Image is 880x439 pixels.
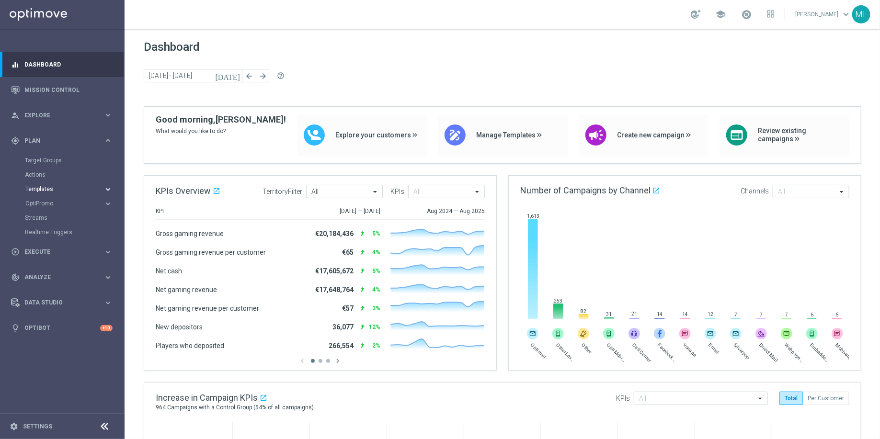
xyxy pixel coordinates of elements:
i: keyboard_arrow_right [103,273,113,282]
a: Dashboard [24,52,113,77]
i: lightbulb [11,324,20,332]
i: person_search [11,111,20,120]
span: school [715,9,726,20]
span: keyboard_arrow_down [841,9,851,20]
i: keyboard_arrow_right [103,248,113,257]
div: Data Studio [11,298,103,307]
div: +10 [100,325,113,331]
div: Mission Control [11,77,113,102]
div: Streams [25,211,124,225]
div: Analyze [11,273,103,281]
div: Execute [11,248,103,256]
div: Plan [11,136,103,145]
span: Execute [24,249,103,255]
button: play_circle_outline Execute keyboard_arrow_right [11,248,113,256]
a: Settings [23,424,52,429]
button: Mission Control [11,86,113,94]
i: keyboard_arrow_right [103,199,113,208]
a: Target Groups [25,157,100,164]
div: Realtime Triggers [25,225,124,239]
span: Analyze [24,274,103,280]
div: Dashboard [11,52,113,77]
button: person_search Explore keyboard_arrow_right [11,112,113,119]
button: Data Studio keyboard_arrow_right [11,299,113,306]
i: keyboard_arrow_right [103,298,113,307]
button: gps_fixed Plan keyboard_arrow_right [11,137,113,145]
a: Actions [25,171,100,179]
div: Explore [11,111,103,120]
i: keyboard_arrow_right [103,111,113,120]
div: ML [852,5,870,23]
a: [PERSON_NAME]keyboard_arrow_down [794,7,852,22]
div: OptiPromo [25,201,103,206]
a: Realtime Triggers [25,228,100,236]
i: gps_fixed [11,136,20,145]
span: Explore [24,113,103,118]
span: OptiPromo [25,201,94,206]
div: Templates [25,182,124,196]
i: play_circle_outline [11,248,20,256]
button: lightbulb Optibot +10 [11,324,113,332]
button: equalizer Dashboard [11,61,113,68]
button: OptiPromo keyboard_arrow_right [25,200,113,207]
span: Plan [24,138,103,144]
a: Optibot [24,315,100,341]
span: Data Studio [24,300,103,305]
i: track_changes [11,273,20,281]
div: Target Groups [25,153,124,168]
button: Templates keyboard_arrow_right [25,185,113,193]
button: track_changes Analyze keyboard_arrow_right [11,273,113,281]
div: OptiPromo [25,196,124,211]
span: Templates [25,186,94,192]
i: keyboard_arrow_right [103,136,113,145]
div: Optibot [11,315,113,341]
a: Streams [25,214,100,222]
i: settings [10,422,18,431]
div: Templates [25,186,103,192]
div: Actions [25,168,124,182]
a: Mission Control [24,77,113,102]
i: equalizer [11,60,20,69]
i: keyboard_arrow_right [103,185,113,194]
